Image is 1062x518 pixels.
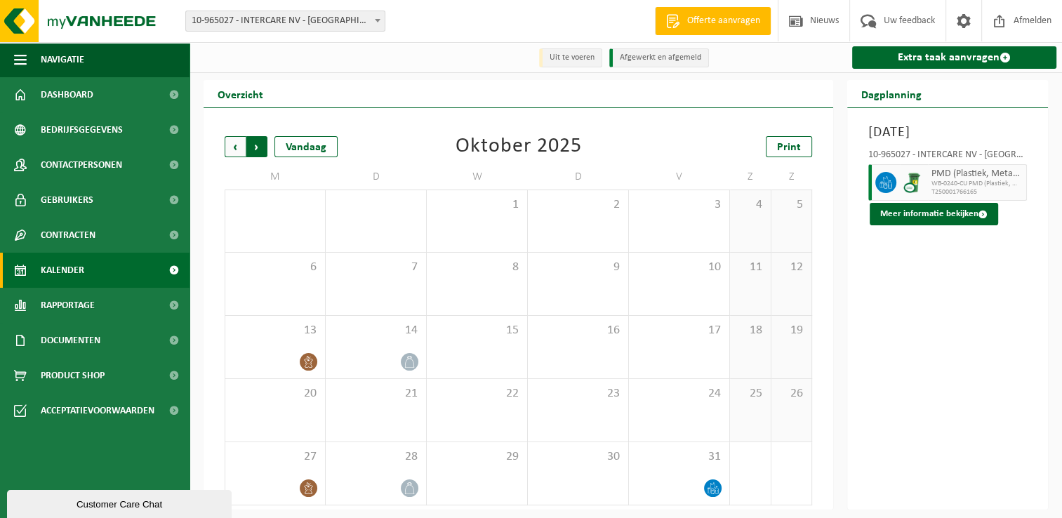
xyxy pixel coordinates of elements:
span: 25 [737,386,764,401]
span: 26 [778,386,805,401]
span: Print [777,142,801,153]
span: Offerte aanvragen [684,14,764,28]
span: T250001766165 [931,188,1023,197]
span: 22 [434,386,520,401]
span: 6 [232,260,318,275]
span: PMD (Plastiek, Metaal, Drankkartons) (bedrijven) [931,168,1023,180]
span: 2 [535,197,621,213]
span: 19 [778,323,805,338]
span: 7 [333,260,419,275]
span: WB-0240-CU PMD (Plastiek, Metaal, Drankkartons) (bedrijven) [931,180,1023,188]
span: 10-965027 - INTERCARE NV - GENTBRUGGE [186,11,385,31]
span: 30 [535,449,621,465]
span: Rapportage [41,288,95,323]
a: Extra taak aanvragen [852,46,1056,69]
iframe: chat widget [7,487,234,518]
span: 27 [232,449,318,465]
span: 20 [232,386,318,401]
span: Acceptatievoorwaarden [41,393,154,428]
td: D [528,164,629,190]
td: V [629,164,730,190]
span: 11 [737,260,764,275]
li: Uit te voeren [539,48,602,67]
h2: Overzicht [204,80,277,107]
span: Navigatie [41,42,84,77]
h3: [DATE] [868,122,1027,143]
span: 24 [636,386,722,401]
td: Z [730,164,771,190]
td: D [326,164,427,190]
div: Vandaag [274,136,338,157]
span: Dashboard [41,77,93,112]
span: Bedrijfsgegevens [41,112,123,147]
span: Product Shop [41,358,105,393]
button: Meer informatie bekijken [870,203,998,225]
li: Afgewerkt en afgemeld [609,48,709,67]
h2: Dagplanning [847,80,936,107]
span: 12 [778,260,805,275]
div: Oktober 2025 [456,136,582,157]
span: 31 [636,449,722,465]
span: 13 [232,323,318,338]
span: 5 [778,197,805,213]
span: Vorige [225,136,246,157]
span: 3 [636,197,722,213]
span: 14 [333,323,419,338]
a: Offerte aanvragen [655,7,771,35]
span: 10 [636,260,722,275]
span: 1 [434,197,520,213]
td: Z [771,164,813,190]
td: W [427,164,528,190]
span: 23 [535,386,621,401]
span: 28 [333,449,419,465]
img: WB-0240-CU [903,172,924,193]
span: Contactpersonen [41,147,122,182]
span: Volgende [246,136,267,157]
span: 17 [636,323,722,338]
span: Kalender [41,253,84,288]
span: 16 [535,323,621,338]
td: M [225,164,326,190]
span: 21 [333,386,419,401]
span: Gebruikers [41,182,93,218]
span: 15 [434,323,520,338]
span: 4 [737,197,764,213]
a: Print [766,136,812,157]
span: Documenten [41,323,100,358]
span: Contracten [41,218,95,253]
span: 9 [535,260,621,275]
span: 18 [737,323,764,338]
div: 10-965027 - INTERCARE NV - [GEOGRAPHIC_DATA] [868,150,1027,164]
span: 10-965027 - INTERCARE NV - GENTBRUGGE [185,11,385,32]
span: 29 [434,449,520,465]
span: 8 [434,260,520,275]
